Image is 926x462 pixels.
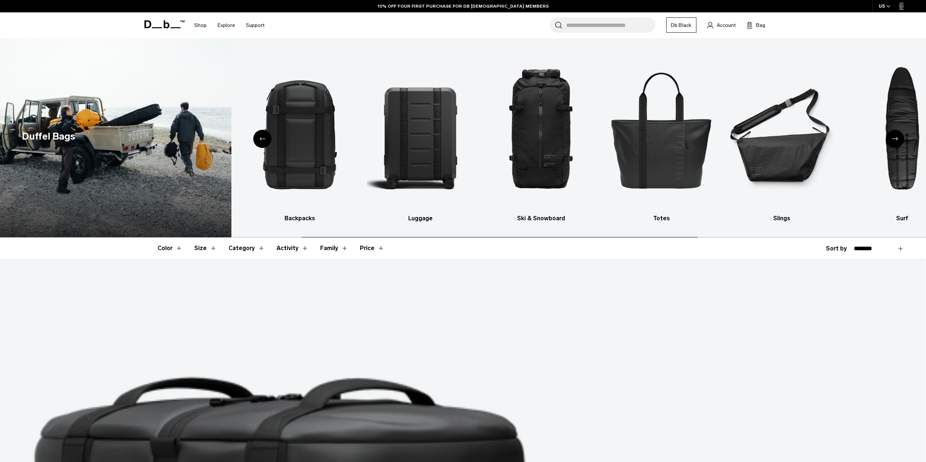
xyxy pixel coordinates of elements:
[246,214,354,223] h3: Backpacks
[666,17,696,33] a: Db Black
[886,130,904,148] div: Next slide
[728,49,836,223] a: Db Slings
[487,49,595,223] a: Db Ski & Snowboard
[253,130,271,148] div: Previous slide
[717,21,736,29] span: Account
[747,21,765,29] button: Bag
[378,3,549,9] a: 10% OFF YOUR FIRST PURCHASE FOR DB [DEMOGRAPHIC_DATA] MEMBERS
[608,214,715,223] h3: Totes
[126,49,233,210] img: Db
[126,49,233,223] a: Db All products
[246,49,354,210] img: Db
[756,21,765,29] span: Bag
[366,49,474,223] a: Db Luggage
[228,238,265,259] button: Toggle Filter
[158,238,183,259] button: Toggle Filter
[277,238,309,259] button: Toggle Filter
[246,49,354,223] li: 2 / 10
[366,214,474,223] h3: Luggage
[728,49,836,223] li: 6 / 10
[608,49,715,223] a: Db Totes
[126,214,233,223] h3: All products
[366,49,474,210] img: Db
[366,49,474,223] li: 3 / 10
[189,12,270,38] nav: Main Navigation
[728,49,836,210] img: Db
[194,12,207,38] a: Shop
[246,12,265,38] a: Support
[22,129,75,144] h1: Duffel Bags
[728,214,836,223] h3: Slings
[608,49,715,223] li: 5 / 10
[608,49,715,210] img: Db
[218,12,235,38] a: Explore
[194,238,217,259] button: Toggle Filter
[487,214,595,223] h3: Ski & Snowboard
[487,49,595,223] li: 4 / 10
[126,49,233,223] li: 1 / 10
[246,49,354,223] a: Db Backpacks
[487,49,595,210] img: Db
[707,21,736,29] a: Account
[320,238,348,259] button: Toggle Filter
[360,238,385,259] button: Toggle Price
